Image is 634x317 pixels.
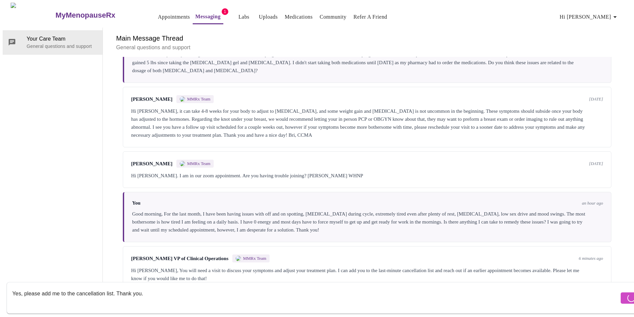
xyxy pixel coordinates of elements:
p: General questions and support [27,43,97,50]
span: [PERSON_NAME] [131,161,172,167]
span: Your Care Team [27,35,97,43]
span: an hour ago [582,201,603,206]
span: [DATE] [589,161,603,166]
button: Community [317,10,349,24]
a: Community [320,12,347,22]
span: MMRx Team [187,96,210,102]
span: MMRx Team [243,256,266,261]
span: 6 minutes ago [579,256,603,261]
img: MyMenopauseRx Logo [11,3,55,28]
img: MMRX [180,161,185,166]
p: General questions and support [116,44,618,52]
span: [PERSON_NAME] VP of Clinical Operations [131,256,228,261]
div: Hi [PERSON_NAME], You will need a visit to discuss your symptoms and adjust your treatment plan. ... [131,266,603,282]
a: Medications [285,12,313,22]
a: Messaging [195,12,221,21]
div: Hi [PERSON_NAME]. I am in our zoom appointment. Are you having trouble joining? [PERSON_NAME] WHNP [131,172,603,180]
a: Labs [238,12,249,22]
span: You [132,200,140,206]
button: Appointments [155,10,193,24]
img: MMRX [236,256,241,261]
button: Hi [PERSON_NAME] [557,10,622,24]
div: Your Care TeamGeneral questions and support [3,30,103,54]
img: MMRX [180,96,185,102]
h3: MyMenopauseRx [56,11,115,20]
button: Labs [233,10,255,24]
span: [DATE] [589,96,603,102]
div: Good morning, For the last month, I have been having issues with off and on spotting, [MEDICAL_DA... [132,210,603,234]
button: Refer a Friend [351,10,390,24]
div: Good afternoon. [DATE] morning, I noticed some tenderness in my right breast. I felt a knot on th... [132,51,603,75]
button: Uploads [256,10,281,24]
div: Hi [PERSON_NAME], it can take 4-8 weeks for your body to adjust to [MEDICAL_DATA], and some weigh... [131,107,603,139]
span: MMRx Team [187,161,210,166]
textarea: Send a message about your appointment [12,287,619,308]
a: Appointments [158,12,190,22]
span: Hi [PERSON_NAME] [560,12,619,22]
a: Uploads [259,12,278,22]
h6: Main Message Thread [116,33,618,44]
a: Refer a Friend [353,12,387,22]
a: MyMenopauseRx [55,4,142,27]
button: Medications [282,10,315,24]
span: 1 [222,8,228,15]
button: Messaging [193,10,223,24]
span: [PERSON_NAME] [131,96,172,102]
